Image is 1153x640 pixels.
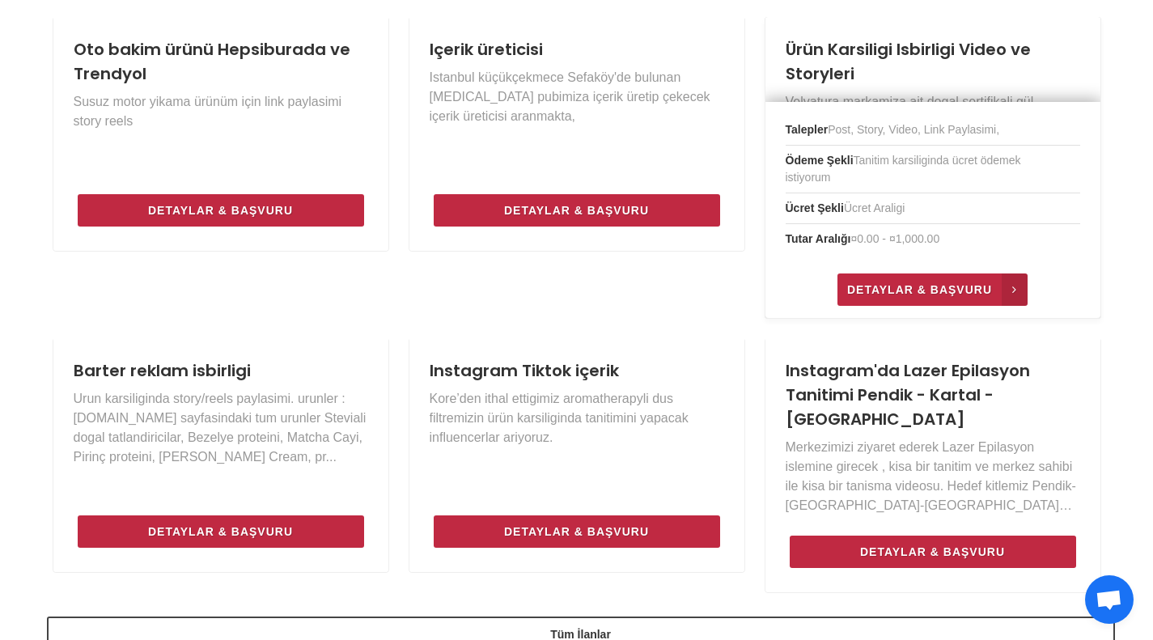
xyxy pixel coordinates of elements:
p: Velvatura markamiza ait dogal sertifikali gül ürünleri ve nemlendirici kremlerin ürün karsiligi t... [786,92,1080,150]
p: Urun karsiliginda story/reels paylasimi. urunler : [DOMAIN_NAME] sayfasindaki tum urunler Stevial... [74,389,368,467]
p: Kore’den ithal ettigimiz aromatherapyli dus filtremizin ürün karsiliginda tanitimini yapacak infl... [430,389,724,447]
p: Istanbul küçükçekmece Sefaköy'de bulunan [MEDICAL_DATA] pubimiza içerik üretip çekecek içerik üre... [430,68,724,126]
a: Içerik üreticisi [430,38,543,61]
a: Detaylar & Başvuru [790,536,1076,568]
strong: Tutar Aralığı [786,232,851,245]
a: Detaylar & Başvuru [78,194,364,227]
span: Detaylar & Başvuru [148,201,293,220]
li: Ücret Araligi [786,193,1080,224]
strong: Ödeme Şekli [786,154,854,167]
span: Detaylar & Başvuru [860,542,1005,562]
strong: Ücret Şekli [786,201,844,214]
a: Detaylar & Başvuru [434,194,720,227]
li: Tanitim karsiliginda ücret ödemek istiyorum [786,146,1080,193]
span: Detaylar & Başvuru [504,522,649,541]
span: Detaylar & Başvuru [148,522,293,541]
p: Merkezimizi ziyaret ederek Lazer Epilasyon islemine girecek , kisa bir tanitim ve merkez sahibi i... [786,438,1080,515]
a: Ürün Karsiligi Isbirligi Video ve Storyleri [786,38,1031,85]
a: Detaylar & Başvuru [837,273,1028,306]
li: ¤0.00 - ¤1,000.00 [786,224,1080,254]
span: Detaylar & Başvuru [504,201,649,220]
span: Detaylar & Başvuru [847,280,992,299]
li: Post, Story, Video, Link Paylasimi, [786,115,1080,146]
a: Detaylar & Başvuru [78,515,364,548]
a: Instagram'da Lazer Epilasyon Tanitimi Pendik - Kartal - [GEOGRAPHIC_DATA] [786,359,1030,430]
p: Susuz motor yikama ürünüm için link paylasimi story reels [74,92,368,131]
a: Detaylar & Başvuru [434,515,720,548]
div: Open chat [1085,575,1134,624]
a: Oto bakim ürünü Hepsiburada ve Trendyol [74,38,350,85]
a: Barter reklam isbirligi [74,359,251,382]
strong: Talepler [786,123,829,136]
a: Instagram Tiktok içerik [430,359,619,382]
